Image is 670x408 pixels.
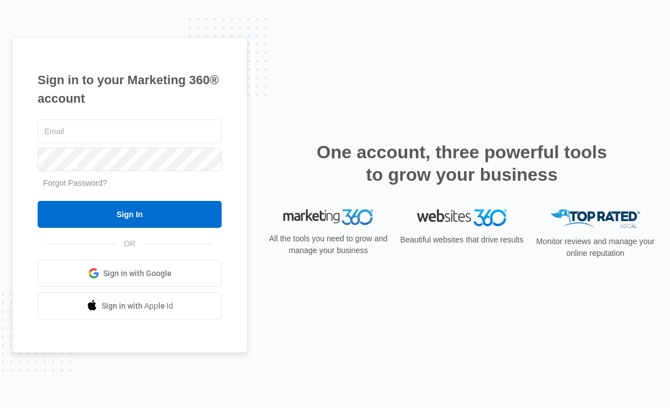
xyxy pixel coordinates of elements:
a: Sign in with Google [38,260,222,287]
span: Sign in with Google [103,268,172,279]
img: Top Rated Local [550,209,640,228]
a: Sign in with Apple Id [38,292,222,319]
span: Sign in with Apple Id [102,300,173,312]
p: Monitor reviews and manage your online reputation [533,236,658,259]
img: Marketing 360 [283,209,373,225]
span: OR [116,238,144,250]
h2: One account, three powerful tools to grow your business [313,141,611,186]
p: Beautiful websites that drive results [399,234,525,246]
img: Websites 360 [417,209,507,226]
h1: Sign in to your Marketing 360® account [38,71,222,108]
input: Email [38,120,222,143]
a: Forgot Password? [43,178,107,187]
input: Sign In [38,201,222,228]
p: All the tools you need to grow and manage your business [265,233,391,256]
